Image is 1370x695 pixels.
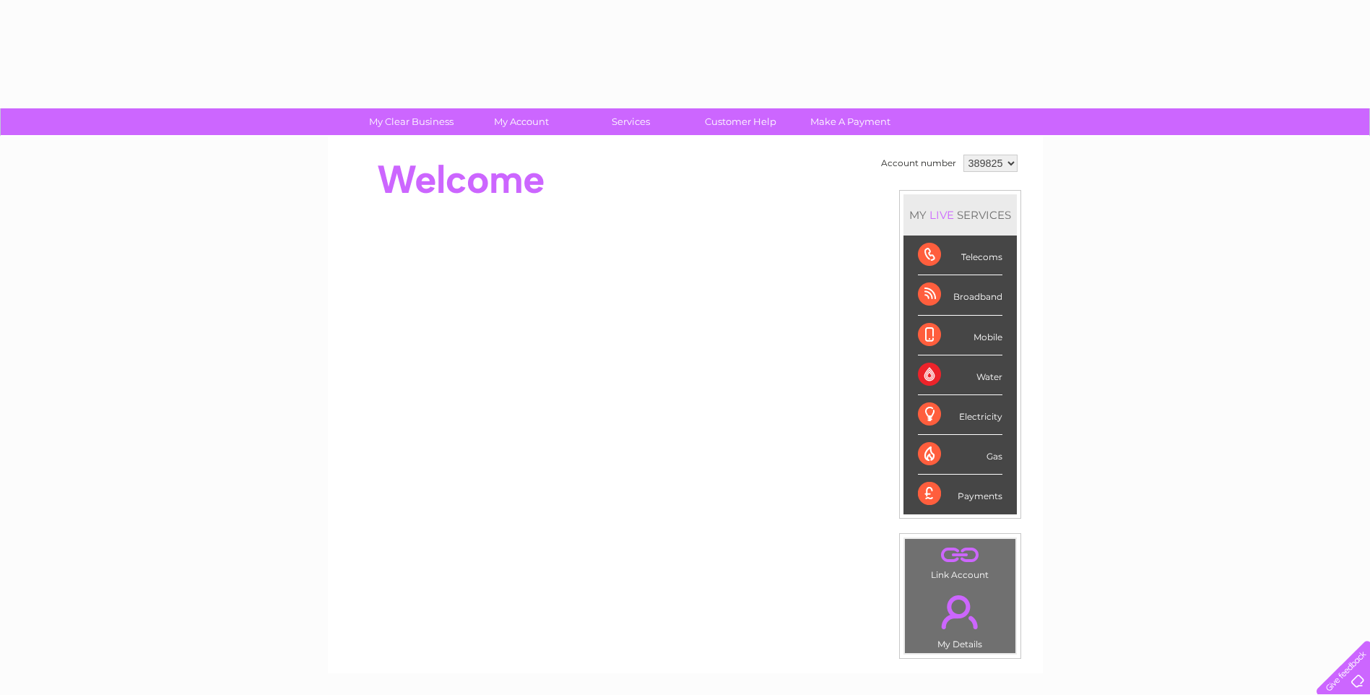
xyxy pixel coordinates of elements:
a: My Account [461,108,581,135]
td: My Details [904,583,1016,654]
div: LIVE [927,208,957,222]
a: My Clear Business [352,108,471,135]
div: Mobile [918,316,1002,355]
div: Water [918,355,1002,395]
a: Customer Help [681,108,800,135]
td: Link Account [904,538,1016,584]
div: Electricity [918,395,1002,435]
div: Gas [918,435,1002,475]
div: Telecoms [918,236,1002,275]
td: Account number [877,151,960,176]
a: Services [571,108,690,135]
a: . [909,543,1012,568]
div: MY SERVICES [903,194,1017,236]
a: Make A Payment [791,108,910,135]
div: Broadband [918,275,1002,315]
div: Payments [918,475,1002,514]
a: . [909,587,1012,637]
